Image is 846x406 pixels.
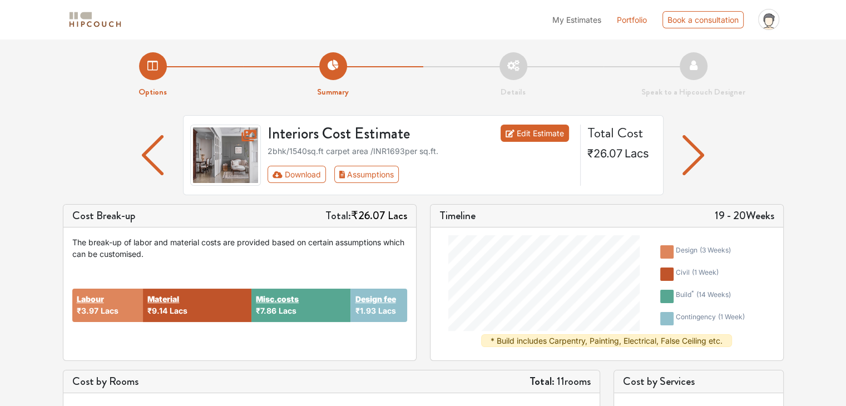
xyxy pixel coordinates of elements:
[268,166,326,183] button: Download
[351,207,385,224] span: ₹26.07
[147,306,167,315] span: ₹9.14
[700,246,731,254] span: ( 3 weeks )
[439,209,476,222] h5: Timeline
[378,306,395,315] span: Lacs
[72,209,136,222] h5: Cost Break-up
[67,10,123,29] img: logo-horizontal.svg
[261,125,473,143] h3: Interiors Cost Estimate
[268,166,408,183] div: First group
[617,14,647,26] a: Portfolio
[692,268,719,276] span: ( 1 week )
[623,375,774,388] h5: Cost by Services
[682,135,704,175] img: arrow left
[530,375,591,388] h5: 11 rooms
[587,125,654,141] h4: Total Cost
[676,312,745,325] div: contingency
[72,375,138,388] h5: Cost by Rooms
[190,125,261,186] img: gallery
[77,293,104,305] button: Labour
[72,236,407,260] div: The break-up of labor and material costs are provided based on certain assumptions which can be c...
[256,306,276,315] span: ₹7.86
[676,290,731,303] div: build
[715,209,774,222] h5: 19 - 20 Weeks
[325,209,407,222] h5: Total:
[587,147,622,160] span: ₹26.07
[170,306,187,315] span: Lacs
[718,313,745,321] span: ( 1 week )
[256,293,299,305] button: Misc.costs
[481,334,732,347] div: * Build includes Carpentry, Painting, Electrical, False Ceiling etc.
[625,147,649,160] span: Lacs
[501,86,526,98] strong: Details
[388,207,407,224] span: Lacs
[67,7,123,32] span: logo-horizontal.svg
[355,293,395,305] button: Design fee
[147,293,179,305] button: Material
[355,306,375,315] span: ₹1.93
[138,86,167,98] strong: Options
[676,268,719,281] div: civil
[268,145,573,157] div: 2bhk / 1540 sq.ft carpet area /INR 1693 per sq.ft.
[641,86,745,98] strong: Speak to a Hipcouch Designer
[501,125,569,142] a: Edit Estimate
[77,306,98,315] span: ₹3.97
[142,135,164,175] img: arrow left
[268,166,573,183] div: Toolbar with button groups
[101,306,118,315] span: Lacs
[317,86,349,98] strong: Summary
[334,166,399,183] button: Assumptions
[279,306,296,315] span: Lacs
[552,15,601,24] span: My Estimates
[676,245,731,259] div: design
[662,11,744,28] div: Book a consultation
[696,290,731,299] span: ( 14 weeks )
[530,373,555,389] strong: Total:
